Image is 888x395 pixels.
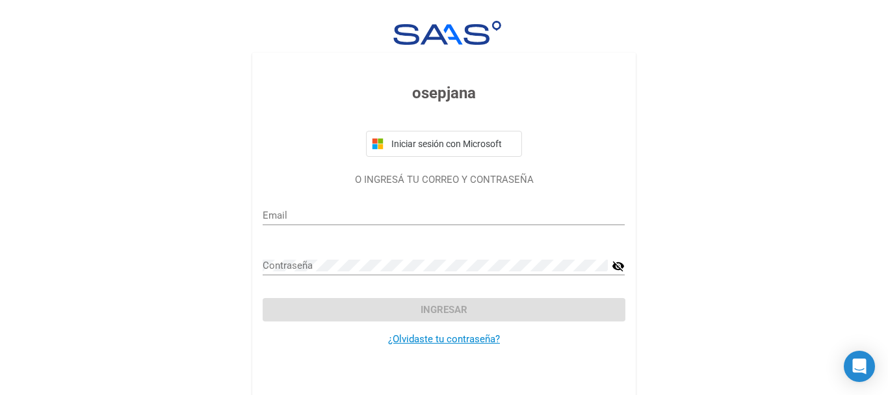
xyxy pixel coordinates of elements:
[612,258,625,274] mat-icon: visibility_off
[844,351,875,382] div: Open Intercom Messenger
[366,131,522,157] button: Iniciar sesión con Microsoft
[389,139,516,149] span: Iniciar sesión con Microsoft
[263,81,625,105] h3: osepjana
[421,304,467,316] span: Ingresar
[263,298,625,321] button: Ingresar
[263,172,625,187] p: O INGRESÁ TU CORREO Y CONTRASEÑA
[388,333,500,345] a: ¿Olvidaste tu contraseña?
